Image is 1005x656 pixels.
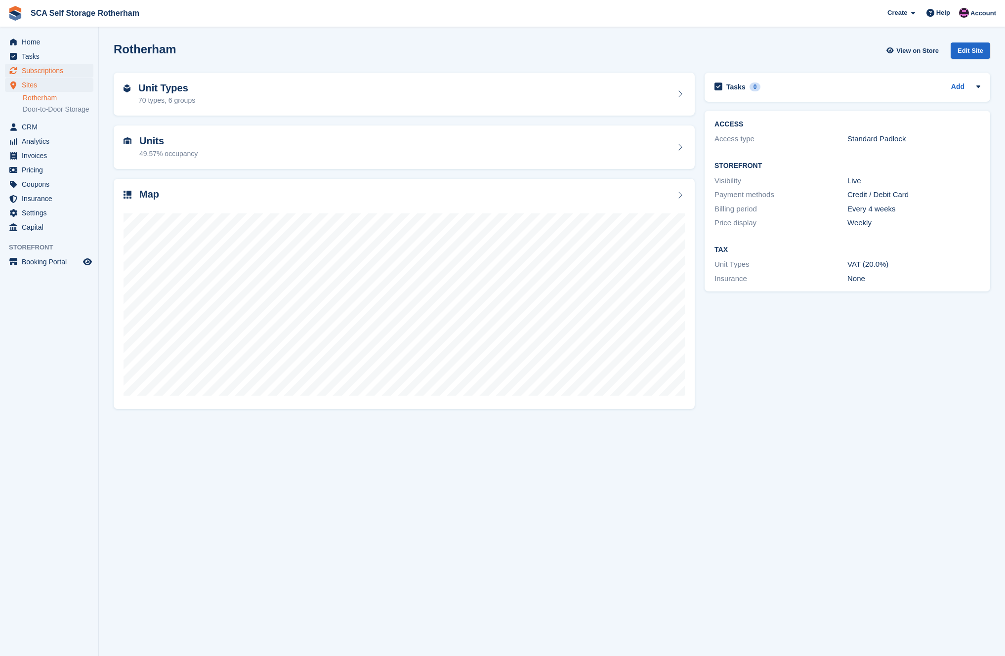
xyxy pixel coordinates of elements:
div: Weekly [847,217,980,229]
div: Access type [714,133,847,145]
a: menu [5,255,93,269]
span: Coupons [22,177,81,191]
a: menu [5,177,93,191]
a: menu [5,64,93,78]
div: Live [847,175,980,187]
a: menu [5,120,93,134]
a: SCA Self Storage Rotherham [27,5,143,21]
a: menu [5,78,93,92]
a: View on Store [885,42,943,59]
h2: Unit Types [138,82,195,94]
span: Booking Portal [22,255,81,269]
h2: ACCESS [714,121,980,128]
div: Edit Site [951,42,990,59]
img: unit-type-icn-2b2737a686de81e16bb02015468b77c625bbabd49415b5ef34ead5e3b44a266d.svg [124,84,130,92]
div: Payment methods [714,189,847,201]
a: menu [5,49,93,63]
span: Insurance [22,192,81,205]
a: menu [5,206,93,220]
a: Door-to-Door Storage [23,105,93,114]
a: Unit Types 70 types, 6 groups [114,73,695,116]
a: Add [951,82,964,93]
h2: Tax [714,246,980,254]
img: unit-icn-7be61d7bf1b0ce9d3e12c5938cc71ed9869f7b940bace4675aadf7bd6d80202e.svg [124,137,131,144]
h2: Rotherham [114,42,176,56]
img: stora-icon-8386f47178a22dfd0bd8f6a31ec36ba5ce8667c1dd55bd0f319d3a0aa187defe.svg [8,6,23,21]
a: menu [5,35,93,49]
div: Credit / Debit Card [847,189,980,201]
div: Billing period [714,204,847,215]
div: Standard Padlock [847,133,980,145]
a: Rotherham [23,93,93,103]
h2: Tasks [726,82,746,91]
span: Help [936,8,950,18]
span: Create [887,8,907,18]
div: 0 [750,82,761,91]
span: Settings [22,206,81,220]
a: menu [5,134,93,148]
a: menu [5,220,93,234]
a: menu [5,163,93,177]
a: menu [5,149,93,163]
span: Home [22,35,81,49]
div: Insurance [714,273,847,285]
span: Sites [22,78,81,92]
div: Unit Types [714,259,847,270]
img: Dale Chapman [959,8,969,18]
div: None [847,273,980,285]
span: Invoices [22,149,81,163]
a: Units 49.57% occupancy [114,125,695,169]
div: VAT (20.0%) [847,259,980,270]
img: map-icn-33ee37083ee616e46c38cad1a60f524a97daa1e2b2c8c0bc3eb3415660979fc1.svg [124,191,131,199]
a: menu [5,192,93,205]
h2: Units [139,135,198,147]
span: Storefront [9,243,98,252]
div: Visibility [714,175,847,187]
h2: Map [139,189,159,200]
span: CRM [22,120,81,134]
span: Subscriptions [22,64,81,78]
span: Capital [22,220,81,234]
div: Every 4 weeks [847,204,980,215]
span: Analytics [22,134,81,148]
a: Map [114,179,695,410]
h2: Storefront [714,162,980,170]
div: Price display [714,217,847,229]
a: Preview store [82,256,93,268]
span: Account [970,8,996,18]
div: 49.57% occupancy [139,149,198,159]
span: Tasks [22,49,81,63]
div: 70 types, 6 groups [138,95,195,106]
span: View on Store [896,46,939,56]
a: Edit Site [951,42,990,63]
span: Pricing [22,163,81,177]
